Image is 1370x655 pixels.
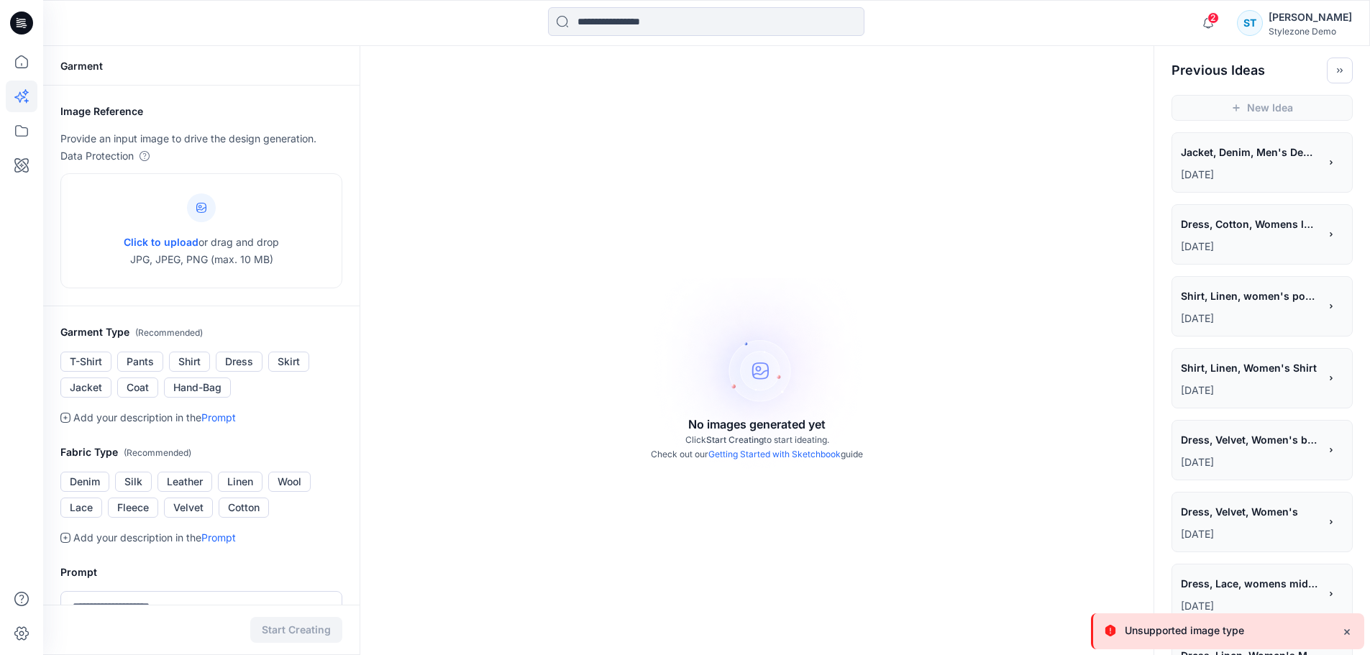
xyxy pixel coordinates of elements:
[60,103,342,120] h2: Image Reference
[218,472,262,492] button: Linen
[60,564,342,581] h2: Prompt
[60,130,342,147] p: Provide an input image to drive the design generation.
[1327,58,1353,83] button: Toggle idea bar
[117,352,163,372] button: Pants
[688,416,826,433] p: No images generated yet
[124,236,198,248] span: Click to upload
[1237,10,1263,36] div: ST
[201,531,236,544] a: Prompt
[73,409,236,426] p: Add your description in the
[60,444,342,462] h2: Fabric Type
[706,434,764,445] span: Start Creating
[1181,214,1318,234] span: Dress, Cotton, Womens long Flutter Dress
[124,234,279,268] p: or drag and drop JPG, JPEG, PNG (max. 10 MB)
[60,324,342,342] h2: Garment Type
[60,472,109,492] button: Denim
[157,472,212,492] button: Leather
[1181,454,1319,471] p: July 23, 2025
[1269,26,1352,37] div: Stylezone Demo
[1269,9,1352,26] div: [PERSON_NAME]
[1181,310,1319,327] p: July 24, 2025
[1335,619,1358,642] button: Close
[1125,622,1244,639] div: Unsupported image type
[1181,382,1319,399] p: July 24, 2025
[1172,62,1265,79] h2: Previous Ideas
[169,352,210,372] button: Shirt
[60,377,111,398] button: Jacket
[1181,429,1318,450] span: Dress, Velvet, Women's blue, white
[108,498,158,518] button: Fleece
[1181,526,1319,543] p: July 23, 2025
[1181,597,1319,615] p: July 17, 2025
[1181,573,1318,594] span: Dress, Lace, womens midi drees, blue, white, green
[60,352,111,372] button: T-Shirt
[268,472,311,492] button: Wool
[1181,238,1319,255] p: July 29, 2025
[117,377,158,398] button: Coat
[216,352,262,372] button: Dress
[124,447,191,458] span: ( Recommended )
[651,433,863,462] p: Click to start ideating. Check out our guide
[1181,166,1319,183] p: July 31, 2025
[1085,608,1370,655] div: Notifications-bottom-right
[201,411,236,423] a: Prompt
[73,529,236,546] p: Add your description in the
[1181,357,1318,378] span: Shirt, Linen, Women's Shirt
[1181,142,1318,162] span: Jacket, Denim, Men's Denim Jacket
[164,377,231,398] button: Hand-Bag
[115,472,152,492] button: Silk
[219,498,269,518] button: Cotton
[268,352,309,372] button: Skirt
[164,498,213,518] button: Velvet
[1181,285,1318,306] span: Shirt, Linen, women's poplin shirt, white
[135,327,203,338] span: ( Recommended )
[60,147,134,165] p: Data Protection
[1207,12,1219,24] span: 2
[708,449,841,459] a: Getting Started with Sketchbook
[60,498,102,518] button: Lace
[1181,501,1318,522] span: Dress, Velvet, Women's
